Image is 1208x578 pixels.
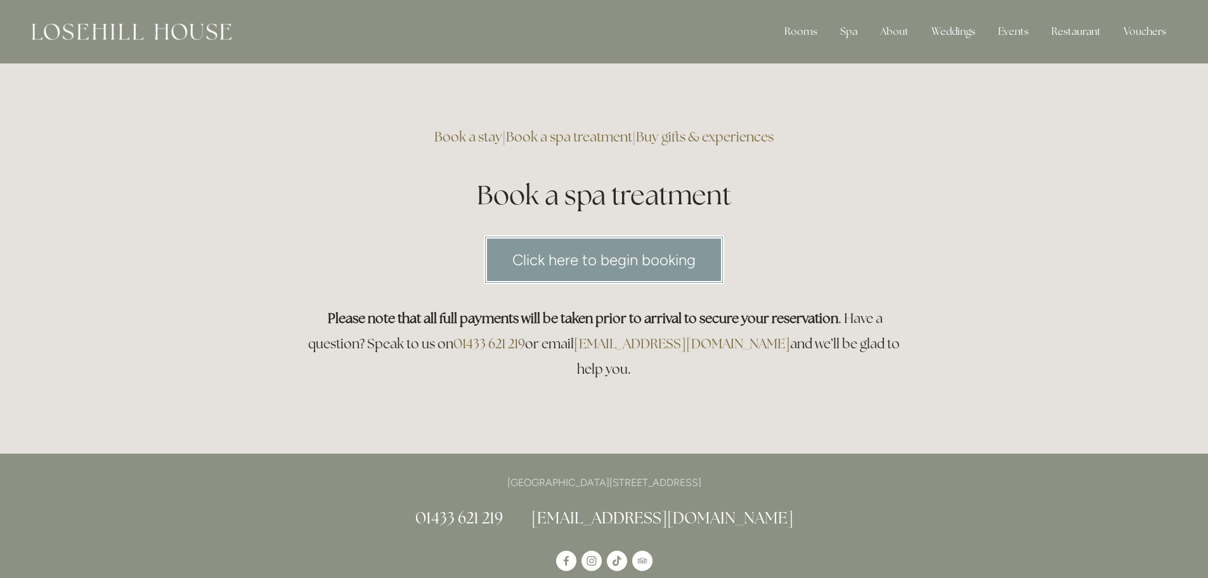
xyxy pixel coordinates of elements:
p: [GEOGRAPHIC_DATA][STREET_ADDRESS] [301,474,907,491]
div: About [870,19,919,44]
a: 01433 621 219 [453,335,525,352]
a: Losehill House Hotel & Spa [556,551,576,571]
a: Book a stay [434,128,502,145]
a: Book a spa treatment [506,128,632,145]
h3: . Have a question? Speak to us on or email and we’ll be glad to help you. [301,306,907,382]
img: Losehill House [32,23,231,40]
strong: Please note that all full payments will be taken prior to arrival to secure your reservation [328,310,838,327]
a: Vouchers [1114,19,1176,44]
a: Click here to begin booking [484,235,724,284]
a: [EMAIL_ADDRESS][DOMAIN_NAME] [531,508,793,528]
a: TikTok [607,551,627,571]
div: Spa [830,19,867,44]
h3: | | [301,124,907,150]
a: Instagram [581,551,602,571]
div: Rooms [774,19,828,44]
a: [EMAIL_ADDRESS][DOMAIN_NAME] [574,335,790,352]
a: TripAdvisor [632,551,653,571]
div: Restaurant [1041,19,1111,44]
a: 01433 621 219 [415,508,503,528]
div: Weddings [921,19,985,44]
h1: Book a spa treatment [301,176,907,214]
div: Events [988,19,1039,44]
a: Buy gifts & experiences [636,128,774,145]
